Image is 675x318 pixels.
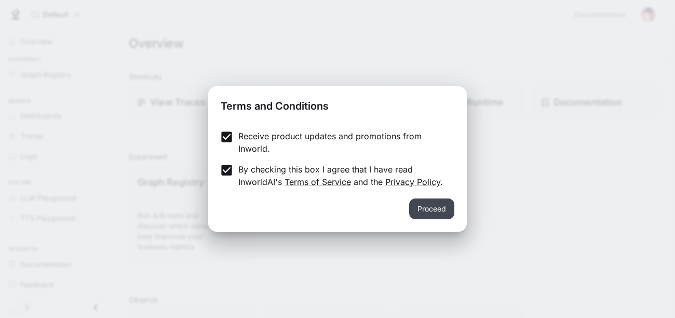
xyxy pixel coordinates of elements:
a: Terms of Service [285,177,351,187]
button: Proceed [409,198,454,219]
a: Privacy Policy [385,177,440,187]
h2: Terms and Conditions [208,86,467,122]
p: By checking this box I agree that I have read InworldAI's and the . [238,163,446,188]
p: Receive product updates and promotions from Inworld. [238,130,446,155]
